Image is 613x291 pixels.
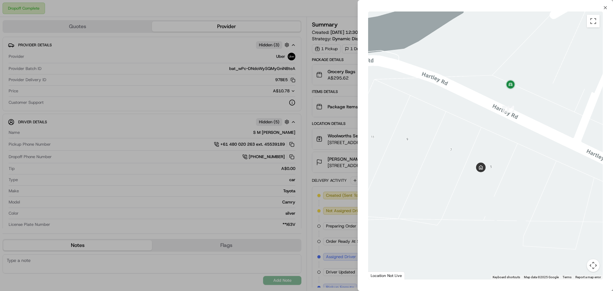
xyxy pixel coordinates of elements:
a: Terms [563,275,571,279]
button: Keyboard shortcuts [493,275,520,280]
div: Location Not Live [368,272,405,280]
button: Map camera controls [587,259,600,272]
button: Toggle fullscreen view [587,15,600,27]
a: Report a map error [575,275,601,279]
img: Google [370,271,391,280]
div: 11 [507,106,514,113]
span: Map data ©2025 Google [524,275,559,279]
div: 10 [502,106,509,113]
a: Open this area in Google Maps (opens a new window) [370,271,391,280]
